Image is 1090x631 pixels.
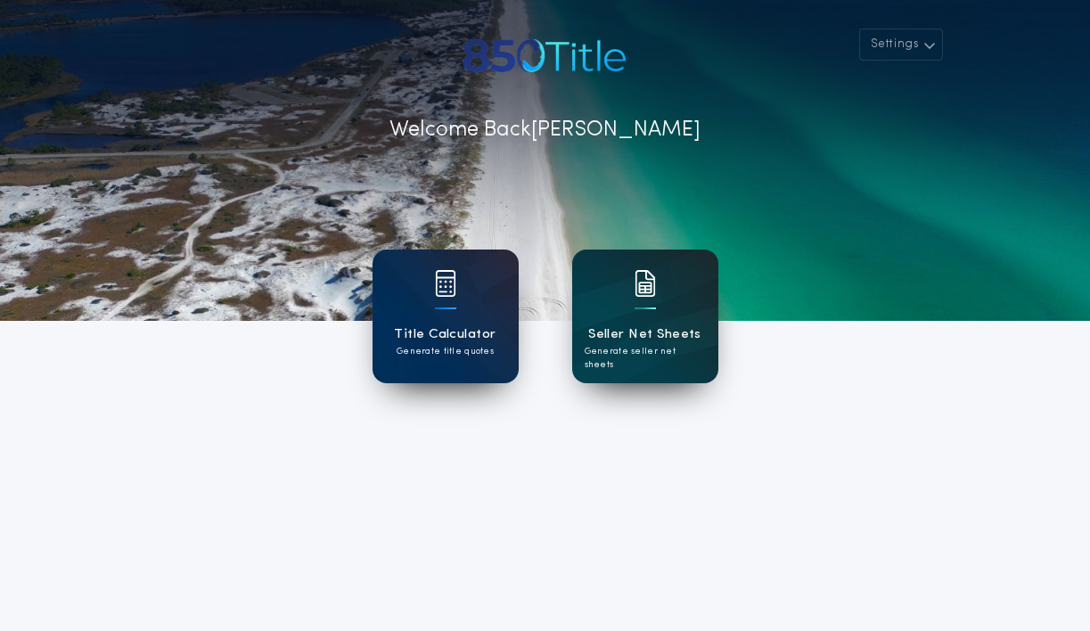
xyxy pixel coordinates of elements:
[635,270,656,297] img: card icon
[859,29,943,61] button: Settings
[389,114,701,146] p: Welcome Back [PERSON_NAME]
[394,324,496,345] h1: Title Calculator
[458,29,632,82] img: account-logo
[397,345,494,358] p: Generate title quotes
[572,250,718,383] a: card iconSeller Net SheetsGenerate seller net sheets
[585,345,706,372] p: Generate seller net sheets
[435,270,456,297] img: card icon
[588,324,701,345] h1: Seller Net Sheets
[373,250,519,383] a: card iconTitle CalculatorGenerate title quotes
